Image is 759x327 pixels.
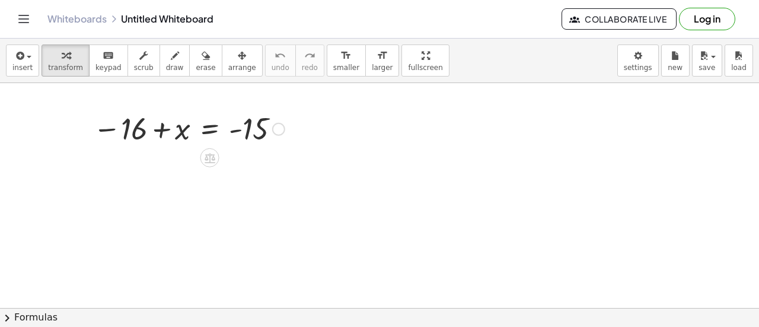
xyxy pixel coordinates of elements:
span: save [699,64,715,72]
i: format_size [377,49,388,63]
button: format_sizesmaller [327,45,366,77]
button: save [692,45,722,77]
button: scrub [127,45,160,77]
span: scrub [134,64,154,72]
span: undo [272,64,289,72]
i: undo [275,49,286,63]
span: Collaborate Live [572,14,666,24]
button: transform [42,45,90,77]
a: Whiteboards [47,13,107,25]
button: settings [617,45,659,77]
button: draw [160,45,190,77]
i: keyboard [103,49,114,63]
div: Apply the same math to both sides of the equation [200,148,219,167]
span: keypad [95,64,122,72]
span: larger [372,64,393,72]
button: erase [189,45,222,77]
button: Collaborate Live [562,8,677,30]
span: redo [302,64,318,72]
button: keyboardkeypad [89,45,128,77]
span: draw [166,64,184,72]
button: Toggle navigation [14,9,33,28]
span: smaller [333,64,359,72]
span: erase [196,64,215,72]
button: new [661,45,690,77]
i: format_size [340,49,352,63]
button: Log in [679,8,735,30]
button: undoundo [265,45,296,77]
button: load [725,45,753,77]
button: format_sizelarger [365,45,399,77]
span: insert [12,64,33,72]
span: transform [48,64,83,72]
span: fullscreen [408,64,442,72]
button: fullscreen [401,45,449,77]
i: redo [304,49,315,63]
button: arrange [222,45,263,77]
span: settings [624,64,652,72]
span: load [731,64,747,72]
button: insert [6,45,39,77]
span: arrange [228,64,256,72]
button: redoredo [295,45,324,77]
span: new [668,64,683,72]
